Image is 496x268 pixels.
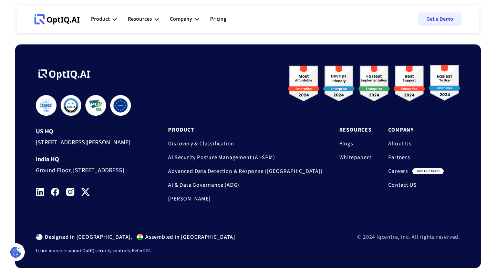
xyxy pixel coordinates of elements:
div: join our team [412,168,444,174]
div: Ground Floor, [STREET_ADDRESS] [36,163,142,176]
div: US HQ [36,128,142,135]
a: Blogs [339,140,372,147]
a: Partners [388,154,444,161]
div: Learn more about OptIQ security controls. Refer [36,247,460,254]
div: India HQ [36,156,142,163]
a: Get a Demo [418,12,462,26]
a: Company [388,126,444,133]
a: here [60,247,69,254]
a: Webflow Homepage [34,9,80,30]
div: Product [91,9,117,30]
a: [PERSON_NAME] [168,195,322,202]
div: Product [91,14,110,24]
a: About Us [388,140,444,147]
a: Contact US [388,182,444,188]
a: Discovery & Classification [168,140,322,147]
a: Advanced Data Detection & Response ([GEOGRAPHIC_DATA]) [168,168,322,175]
div: © 2024 Iqcentre, Inc. All rights reserved. [357,234,460,240]
a: AI & Data Governance (ADG) [168,182,322,188]
a: Resources [339,126,372,133]
a: Product [168,126,322,133]
a: Whitepapers [339,154,372,161]
a: Pricing [210,9,226,30]
div: Resources [128,14,152,24]
a: AI Security Posture Management (AI-SPM) [168,154,322,161]
div: Company [170,9,199,30]
div: [STREET_ADDRESS][PERSON_NAME] [36,135,142,148]
div: Designed in [GEOGRAPHIC_DATA], [43,234,132,240]
div: Company [170,14,192,24]
div: Assembled in [GEOGRAPHIC_DATA] [143,234,235,240]
a: DPA [143,247,151,254]
div: Resources [128,9,159,30]
a: Careers [388,168,408,175]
